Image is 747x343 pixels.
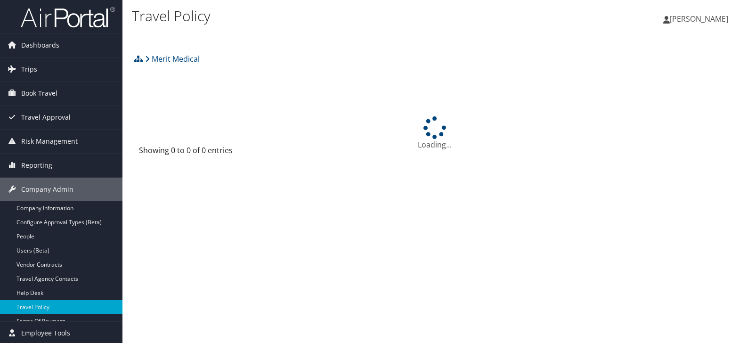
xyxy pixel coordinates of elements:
[21,33,59,57] span: Dashboards
[21,154,52,177] span: Reporting
[21,82,57,105] span: Book Travel
[21,6,115,28] img: airportal-logo.png
[139,145,276,161] div: Showing 0 to 0 of 0 entries
[132,6,536,26] h1: Travel Policy
[145,49,200,68] a: Merit Medical
[663,5,738,33] a: [PERSON_NAME]
[21,130,78,153] span: Risk Management
[21,178,73,201] span: Company Admin
[21,57,37,81] span: Trips
[21,106,71,129] span: Travel Approval
[670,14,728,24] span: [PERSON_NAME]
[132,116,738,150] div: Loading...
